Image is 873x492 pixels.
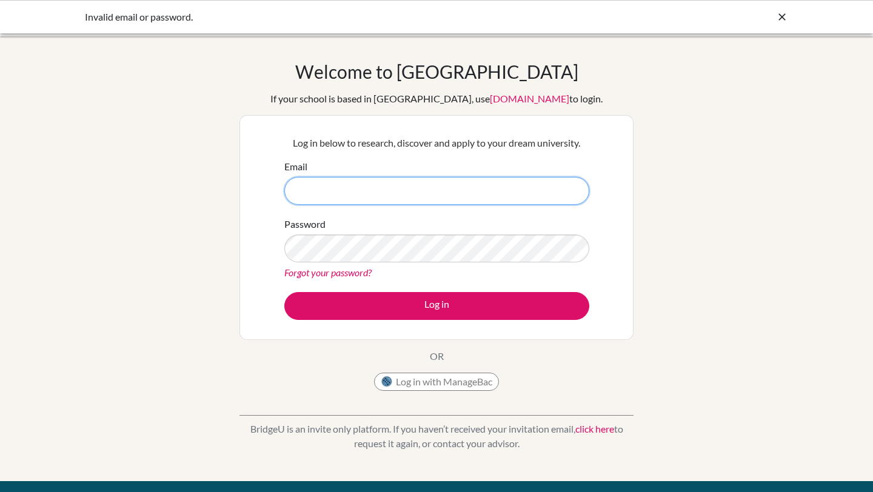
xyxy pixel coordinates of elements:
[270,91,603,106] div: If your school is based in [GEOGRAPHIC_DATA], use to login.
[85,10,606,24] div: Invalid email or password.
[284,159,307,174] label: Email
[284,267,372,278] a: Forgot your password?
[239,422,634,451] p: BridgeU is an invite only platform. If you haven’t received your invitation email, to request it ...
[374,373,499,391] button: Log in with ManageBac
[284,217,326,231] label: Password
[295,61,578,82] h1: Welcome to [GEOGRAPHIC_DATA]
[284,136,589,150] p: Log in below to research, discover and apply to your dream university.
[575,423,614,434] a: click here
[490,93,569,104] a: [DOMAIN_NAME]
[430,349,444,364] p: OR
[284,292,589,320] button: Log in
